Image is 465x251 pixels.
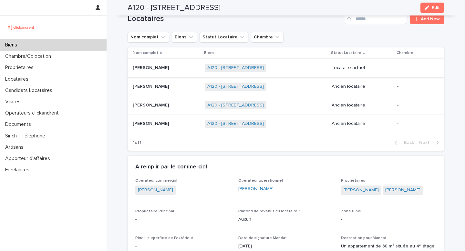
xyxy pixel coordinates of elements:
[410,14,444,24] a: Add New
[3,76,34,82] p: Locataires
[204,49,214,56] p: Biens
[133,120,170,126] p: [PERSON_NAME]
[332,84,392,89] p: Ancien locataire
[400,140,414,145] span: Back
[133,64,170,71] p: [PERSON_NAME]
[341,216,436,223] p: -
[332,65,392,71] p: Locataire actuel
[341,236,387,240] span: Description pour Mandat
[331,49,361,56] p: Statut Locataire
[133,101,170,108] p: [PERSON_NAME]
[417,140,444,146] button: Next
[133,83,170,89] p: [PERSON_NAME]
[238,179,283,183] span: Opérateur opérationnel
[135,236,193,240] span: Pinel : surperficie de l'extérieur
[128,32,169,42] button: Nom complet
[238,209,300,213] span: Plafond de revenus du locataire ?
[397,49,413,56] p: Chambre
[3,110,64,116] p: Operateurs clickandrent
[344,187,379,194] a: [PERSON_NAME]
[420,3,444,13] button: Edit
[3,87,57,94] p: Candidats Locataires
[238,186,274,192] a: [PERSON_NAME]
[341,179,365,183] span: Propriétaires
[3,167,35,173] p: Freelances
[3,121,36,127] p: Documents
[341,209,361,213] span: Zone Pinel
[3,144,29,150] p: Artisans
[138,187,173,194] a: [PERSON_NAME]
[3,65,39,71] p: Propriétaires
[332,121,392,126] p: Ancien locataire
[385,187,420,194] a: [PERSON_NAME]
[238,243,334,250] p: [DATE]
[5,21,36,34] img: UCB0brd3T0yccxBKYDjQ
[397,121,434,126] p: -
[200,32,248,42] button: Statut Locataire
[172,32,197,42] button: Biens
[135,243,231,250] p: -
[251,32,284,42] button: Chambre
[3,156,55,162] p: Apporteur d'affaires
[3,53,56,59] p: Chambre/Colocation
[389,140,417,146] button: Back
[397,103,434,108] p: -
[128,58,444,77] tr: [PERSON_NAME][PERSON_NAME] A120 - [STREET_ADDRESS] Locataire actuel-
[128,135,147,151] p: 1 of 1
[397,84,434,89] p: -
[238,216,334,223] p: Aucun
[332,103,392,108] p: Ancien locataire
[3,99,26,105] p: Visites
[3,42,22,48] p: Biens
[397,65,434,71] p: -
[135,179,177,183] span: Opérateur commercial
[135,209,174,213] span: Propriétaire Principal
[207,84,264,89] a: A120 - [STREET_ADDRESS]
[419,140,433,145] span: Next
[128,3,221,13] h2: A120 - [STREET_ADDRESS]
[345,14,406,24] input: Search
[135,164,207,171] h2: A remplir par le commercial
[207,121,264,126] a: A120 - [STREET_ADDRESS]
[128,77,444,96] tr: [PERSON_NAME][PERSON_NAME] A120 - [STREET_ADDRESS] Ancien locataire-
[207,65,264,71] a: A120 - [STREET_ADDRESS]
[128,96,444,115] tr: [PERSON_NAME][PERSON_NAME] A120 - [STREET_ADDRESS] Ancien locataire-
[133,49,158,56] p: Nom complet
[432,5,440,10] span: Edit
[3,133,50,139] p: Sinch - Téléphone
[238,236,287,240] span: Date de signature Mandat
[128,14,342,24] h1: Locataires
[421,17,440,21] span: Add New
[135,216,231,223] p: -
[128,115,444,133] tr: [PERSON_NAME][PERSON_NAME] A120 - [STREET_ADDRESS] Ancien locataire-
[207,103,264,108] a: A120 - [STREET_ADDRESS]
